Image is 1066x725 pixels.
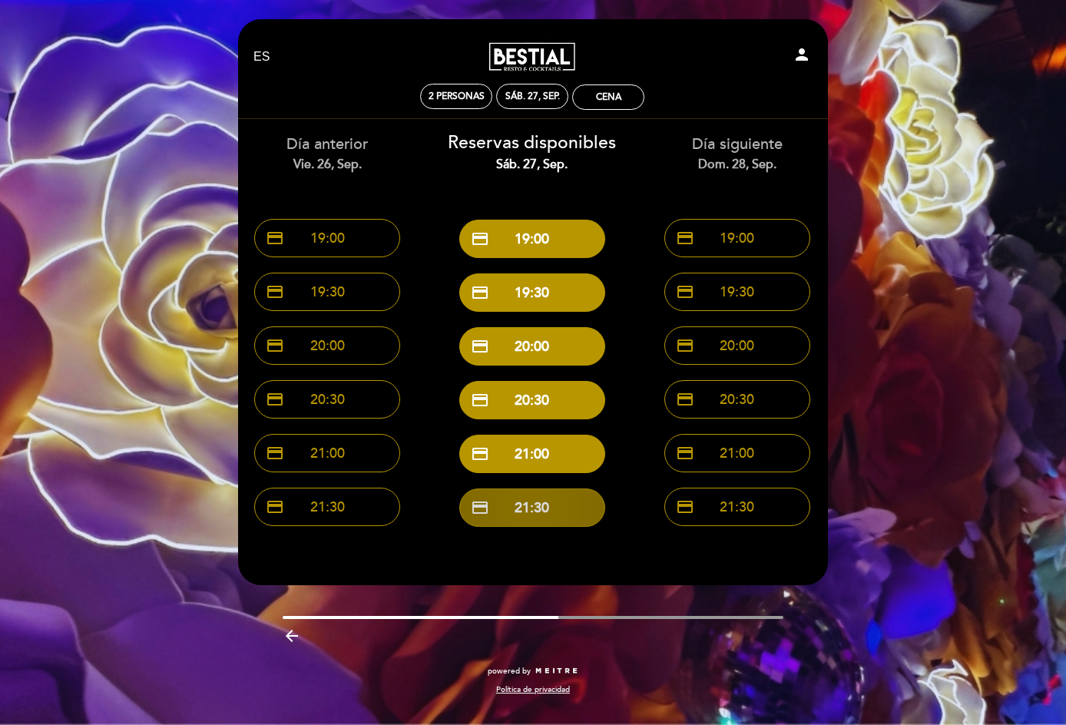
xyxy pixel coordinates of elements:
button: credit_card 21:30 [254,488,400,526]
span: credit_card [266,229,284,247]
button: credit_card 19:30 [459,273,605,312]
button: credit_card 19:30 [254,273,400,311]
span: powered by [488,666,531,677]
span: credit_card [676,229,694,247]
button: credit_card 20:30 [254,380,400,419]
button: credit_card 20:00 [664,326,810,365]
i: person [793,45,811,64]
button: person [793,45,811,69]
button: credit_card 19:30 [664,273,810,311]
button: credit_card 21:00 [664,434,810,472]
div: sáb. 27, sep. [505,91,560,102]
button: credit_card 19:00 [664,219,810,257]
span: credit_card [471,230,489,248]
a: Política de privacidad [496,684,570,695]
div: Reservas disponibles [442,131,624,174]
button: credit_card 21:00 [254,434,400,472]
span: credit_card [266,390,284,409]
span: credit_card [266,336,284,355]
span: credit_card [266,444,284,462]
div: Cena [596,91,621,103]
span: credit_card [676,336,694,355]
img: MEITRE [535,667,578,675]
a: Bestial Fly Bar [436,36,628,78]
span: credit_card [266,498,284,516]
div: vie. 26, sep. [237,156,419,174]
button: credit_card 20:00 [459,327,605,366]
button: credit_card 21:00 [459,435,605,473]
div: dom. 28, sep. [646,156,828,174]
span: credit_card [471,445,489,463]
span: credit_card [471,498,489,517]
div: Día anterior [237,134,419,173]
button: credit_card 20:30 [459,381,605,419]
button: credit_card 19:00 [254,219,400,257]
span: 2 personas [429,91,485,102]
span: credit_card [471,391,489,409]
span: credit_card [471,283,489,302]
button: credit_card 19:00 [459,220,605,258]
span: credit_card [676,498,694,516]
div: sáb. 27, sep. [442,156,624,174]
span: credit_card [676,390,694,409]
button: credit_card 20:30 [664,380,810,419]
div: Día siguiente [646,134,828,173]
span: credit_card [471,337,489,356]
a: powered by [488,666,578,677]
button: credit_card 21:30 [459,488,605,527]
button: credit_card 20:00 [254,326,400,365]
span: credit_card [676,444,694,462]
span: credit_card [676,283,694,301]
span: credit_card [266,283,284,301]
i: arrow_backward [283,627,301,645]
button: credit_card 21:30 [664,488,810,526]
